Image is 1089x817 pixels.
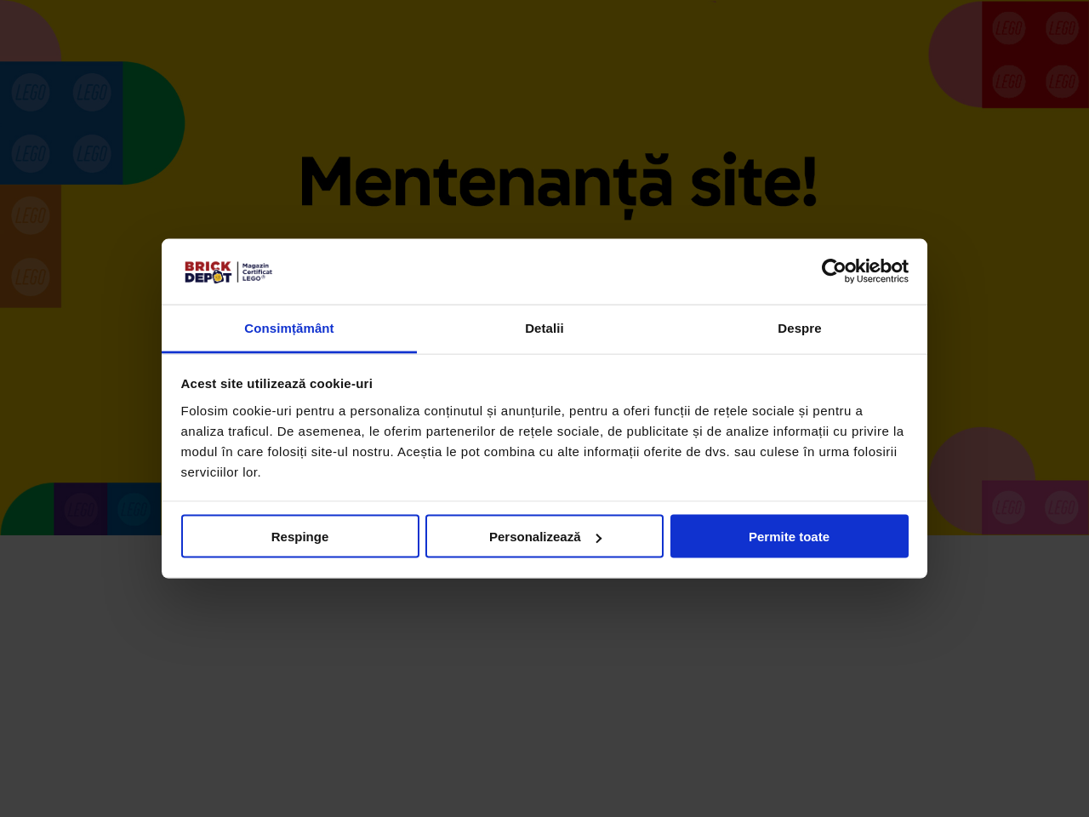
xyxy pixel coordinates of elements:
button: Permite toate [670,515,909,558]
div: Acest site utilizează cookie-uri [181,374,909,394]
div: Folosim cookie-uri pentru a personaliza conținutul și anunțurile, pentru a oferi funcții de rețel... [181,400,909,482]
button: Personalizează [425,515,664,558]
button: Respinge [181,515,419,558]
a: Consimțământ [162,305,417,353]
a: Detalii [417,305,672,353]
a: Despre [672,305,927,353]
a: Usercentrics Cookiebot - opens in a new window [760,259,909,284]
img: siglă [181,258,275,285]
